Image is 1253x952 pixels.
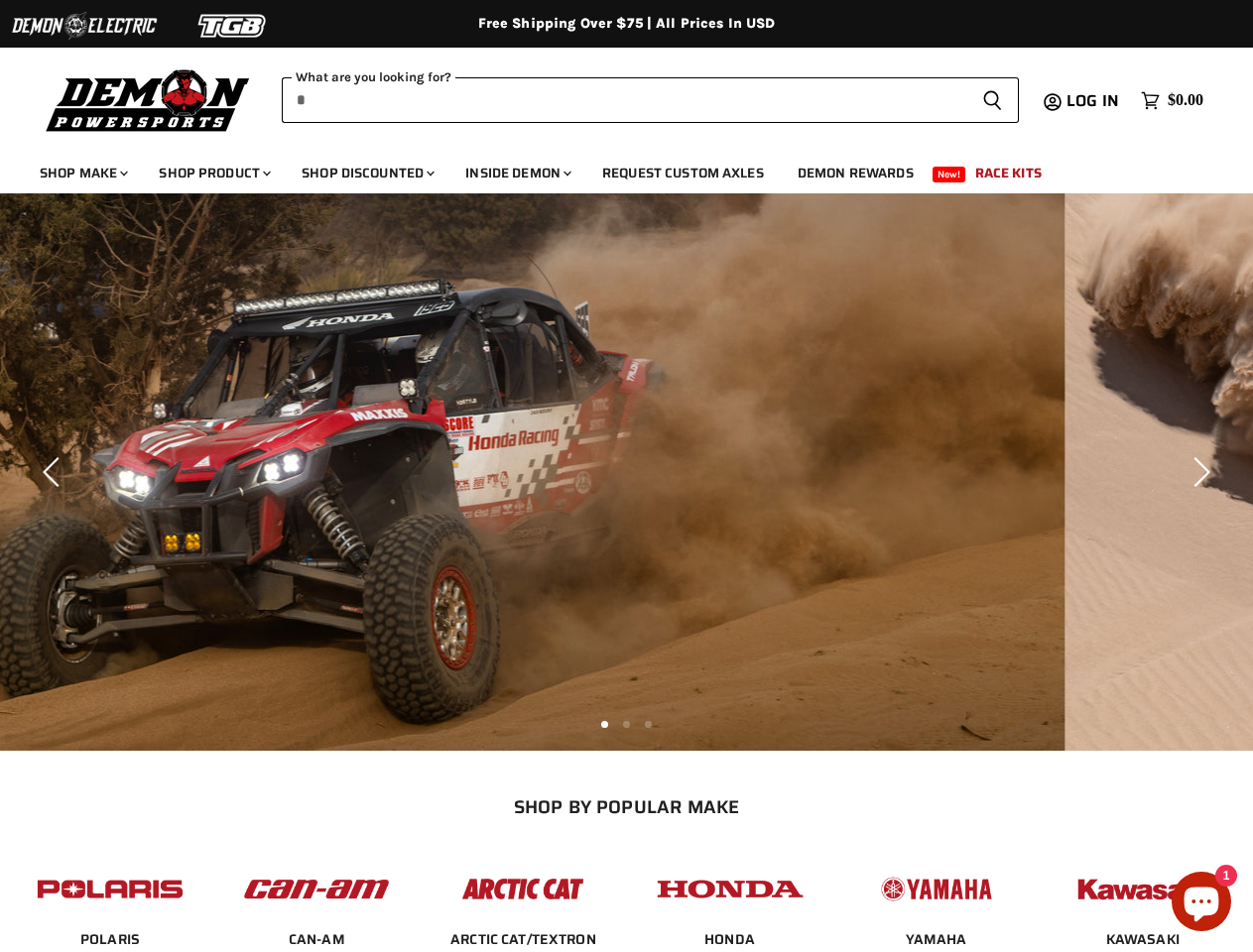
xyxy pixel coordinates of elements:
[906,930,967,948] a: YAMAHA
[653,859,808,919] img: POPULAR_MAKE_logo_4_4923a504-4bac-4306-a1be-165a52280178.jpg
[289,930,345,950] span: CAN-AM
[704,930,755,950] span: HONDA
[1168,91,1203,110] span: $0.00
[445,859,600,919] img: POPULAR_MAKE_logo_3_027535af-6171-4c5e-a9bc-f0eccd05c5d6.jpg
[1106,930,1180,950] span: KAWASAKI
[239,859,394,919] img: POPULAR_MAKE_logo_1_adc20308-ab24-48c4-9fac-e3c1a623d575.jpg
[623,721,630,728] li: Page dot 2
[10,7,159,45] img: Demon Electric Logo 2
[25,153,140,193] a: Shop Make
[159,7,308,45] img: TGB Logo 2
[601,721,608,728] li: Page dot 1
[40,64,257,135] img: Demon Powersports
[80,930,140,948] a: POLARIS
[1179,452,1218,492] button: Next
[1058,92,1131,110] a: Log in
[450,930,596,950] span: ARCTIC CAT/TEXTRON
[287,153,446,193] a: Shop Discounted
[704,930,755,948] a: HONDA
[587,153,779,193] a: Request Custom Axles
[966,77,1019,123] button: Search
[906,930,967,950] span: YAMAHA
[25,145,1198,193] ul: Main menu
[450,153,583,193] a: Inside Demon
[783,153,929,193] a: Demon Rewards
[1131,86,1213,115] a: $0.00
[933,167,966,182] span: New!
[282,77,966,123] input: When autocomplete results are available use up and down arrows to review and enter to select
[1065,859,1220,919] img: POPULAR_MAKE_logo_6_76e8c46f-2d1e-4ecc-b320-194822857d41.jpg
[33,859,188,919] img: POPULAR_MAKE_logo_2_dba48cf1-af45-46d4-8f73-953a0f002620.jpg
[859,859,1014,919] img: POPULAR_MAKE_logo_5_20258e7f-293c-4aac-afa8-159eaa299126.jpg
[80,930,140,950] span: POLARIS
[645,721,652,728] li: Page dot 3
[960,153,1057,193] a: Race Kits
[289,930,345,948] a: CAN-AM
[282,77,1019,123] form: Product
[450,930,596,948] a: ARCTIC CAT/TEXTRON
[144,153,283,193] a: Shop Product
[1066,88,1119,113] span: Log in
[35,452,74,492] button: Previous
[1106,930,1180,948] a: KAWASAKI
[25,796,1229,817] h2: SHOP BY POPULAR MAKE
[1166,872,1237,936] inbox-online-store-chat: Shopify online store chat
